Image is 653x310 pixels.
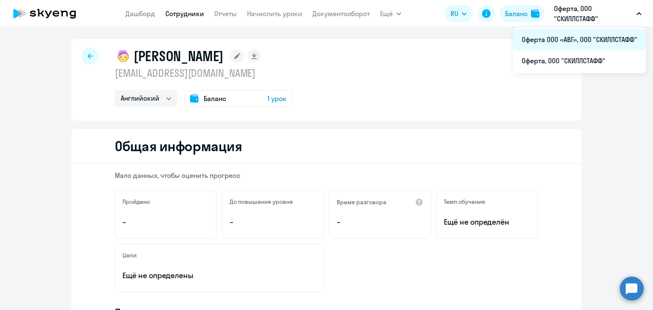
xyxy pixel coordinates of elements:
[380,8,393,19] span: Ещё
[312,9,370,18] a: Документооборот
[133,48,224,65] h1: [PERSON_NAME]
[337,198,386,206] h5: Время разговора
[122,251,136,259] h5: Цели
[122,270,316,281] p: Ещё не определены
[214,9,237,18] a: Отчеты
[122,217,209,228] p: –
[550,3,646,24] button: Оферта, ООО "СКИЛЛСТАФФ"
[554,3,633,24] p: Оферта, ООО "СКИЛЛСТАФФ"
[444,198,485,206] h5: Темп обучения
[531,9,539,18] img: balance
[115,48,132,65] img: child
[125,9,155,18] a: Дашборд
[247,9,302,18] a: Начислить уроки
[122,198,150,206] h5: Пройдено
[204,93,226,104] span: Баланс
[115,66,292,80] p: [EMAIL_ADDRESS][DOMAIN_NAME]
[115,171,538,180] p: Мало данных, чтобы оценить прогресс
[115,138,242,155] h2: Общая информация
[230,198,293,206] h5: До повышения уровня
[445,5,473,22] button: RU
[267,93,287,104] span: 1 урок
[380,5,401,22] button: Ещё
[165,9,204,18] a: Сотрудники
[500,5,545,22] button: Балансbalance
[230,217,316,228] p: –
[451,8,458,19] span: RU
[513,27,646,73] ul: Ещё
[505,8,528,19] div: Баланс
[444,217,531,228] span: Ещё не определён
[337,217,423,228] p: –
